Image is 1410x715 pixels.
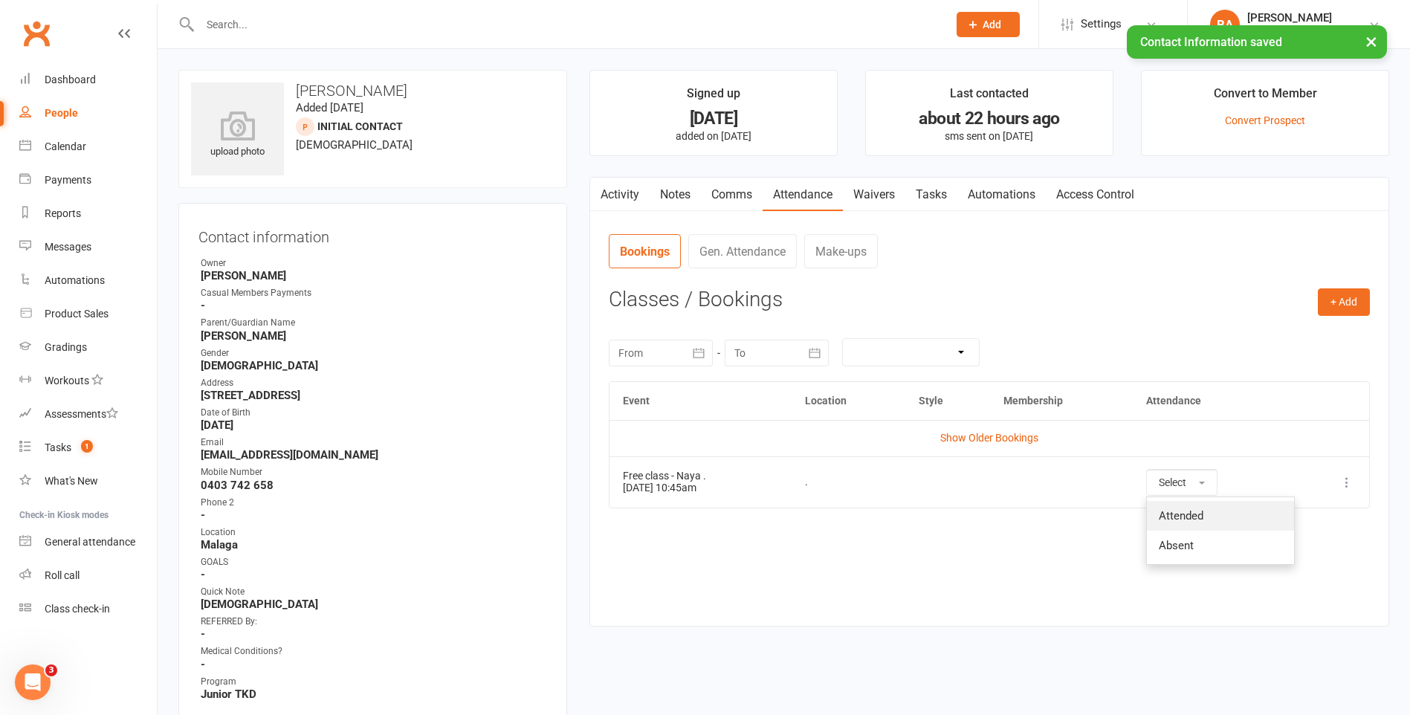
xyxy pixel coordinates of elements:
a: Comms [701,178,763,212]
a: Dashboard [19,63,157,97]
a: Tasks 1 [19,431,157,465]
div: [DATE] [604,111,824,126]
th: Style [905,382,990,420]
p: added on [DATE] [604,130,824,142]
th: Membership [990,382,1133,420]
div: Date of Birth [201,406,547,420]
div: Casual Members Payments [201,286,547,300]
strong: [DATE] [201,418,547,432]
div: What's New [45,475,98,487]
a: Attendance [763,178,843,212]
a: Activity [590,178,650,212]
div: Program [201,675,547,689]
time: Added [DATE] [296,101,363,114]
a: General attendance kiosk mode [19,525,157,559]
h3: [PERSON_NAME] [191,82,554,99]
div: Parent/Guardian Name [201,316,547,330]
a: Bookings [609,234,681,268]
a: Payments [19,164,157,197]
button: Add [957,12,1020,37]
a: Class kiosk mode [19,592,157,626]
div: Email [201,436,547,450]
div: Dashboard [45,74,96,85]
div: REFERRED By: [201,615,547,629]
a: Clubworx [18,15,55,52]
a: Workouts [19,364,157,398]
a: Automations [957,178,1046,212]
h3: Classes / Bookings [609,288,1370,311]
th: Attendance [1133,382,1296,420]
div: Payments [45,174,91,186]
div: Workouts [45,375,89,386]
span: Settings [1081,7,1122,41]
h3: Contact information [198,223,547,245]
strong: Junior TKD [201,687,547,701]
strong: - [201,627,547,641]
strong: - [201,658,547,671]
strong: [DEMOGRAPHIC_DATA] [201,598,547,611]
div: Gender [201,346,547,360]
div: Last contacted [950,84,1029,111]
div: Free class - Naya . [623,470,778,482]
button: + Add [1318,288,1370,315]
div: Mobile Number [201,465,547,479]
span: 3 [45,664,57,676]
div: Address [201,376,547,390]
div: Class check-in [45,603,110,615]
span: Initial Contact [317,120,403,132]
a: Convert Prospect [1225,114,1305,126]
a: Calendar [19,130,157,164]
strong: [DEMOGRAPHIC_DATA] [201,359,547,372]
input: Search... [195,14,937,35]
div: Medical Conditions? [201,644,547,659]
a: Access Control [1046,178,1145,212]
div: General attendance [45,536,135,548]
strong: - [201,299,547,312]
button: × [1358,25,1385,57]
div: Quick Note [201,585,547,599]
a: Reports [19,197,157,230]
div: Tasks [45,441,71,453]
strong: [STREET_ADDRESS] [201,389,547,402]
th: Event [609,382,792,420]
a: Assessments [19,398,157,431]
a: Make-ups [804,234,878,268]
div: GOALS [201,555,547,569]
div: about 22 hours ago [879,111,1099,126]
strong: - [201,568,547,581]
div: Product Sales [45,308,109,320]
div: upload photo [191,111,284,160]
div: Roll call [45,569,80,581]
a: Product Sales [19,297,157,331]
iframe: Intercom live chat [15,664,51,700]
a: What's New [19,465,157,498]
div: Phone 2 [201,496,547,510]
a: Automations [19,264,157,297]
strong: Malaga [201,538,547,551]
div: Messages [45,241,91,253]
strong: 0403 742 658 [201,479,547,492]
div: Automations [45,274,105,286]
strong: [EMAIL_ADDRESS][DOMAIN_NAME] [201,448,547,462]
div: . [805,476,891,488]
strong: [PERSON_NAME] [201,269,547,282]
span: Add [983,19,1001,30]
div: Convert to Member [1214,84,1317,111]
p: sms sent on [DATE] [879,130,1099,142]
div: Gradings [45,341,87,353]
a: People [19,97,157,130]
div: Reports [45,207,81,219]
span: Select [1159,476,1186,488]
a: Absent [1147,531,1294,560]
a: Waivers [843,178,905,212]
span: [DEMOGRAPHIC_DATA] [296,138,413,152]
div: Owner [201,256,547,271]
strong: - [201,508,547,522]
div: Signed up [687,84,740,111]
div: People [45,107,78,119]
a: Gradings [19,331,157,364]
div: Location [201,525,547,540]
div: BA [1210,10,1240,39]
a: Tasks [905,178,957,212]
span: Absent [1159,539,1194,552]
